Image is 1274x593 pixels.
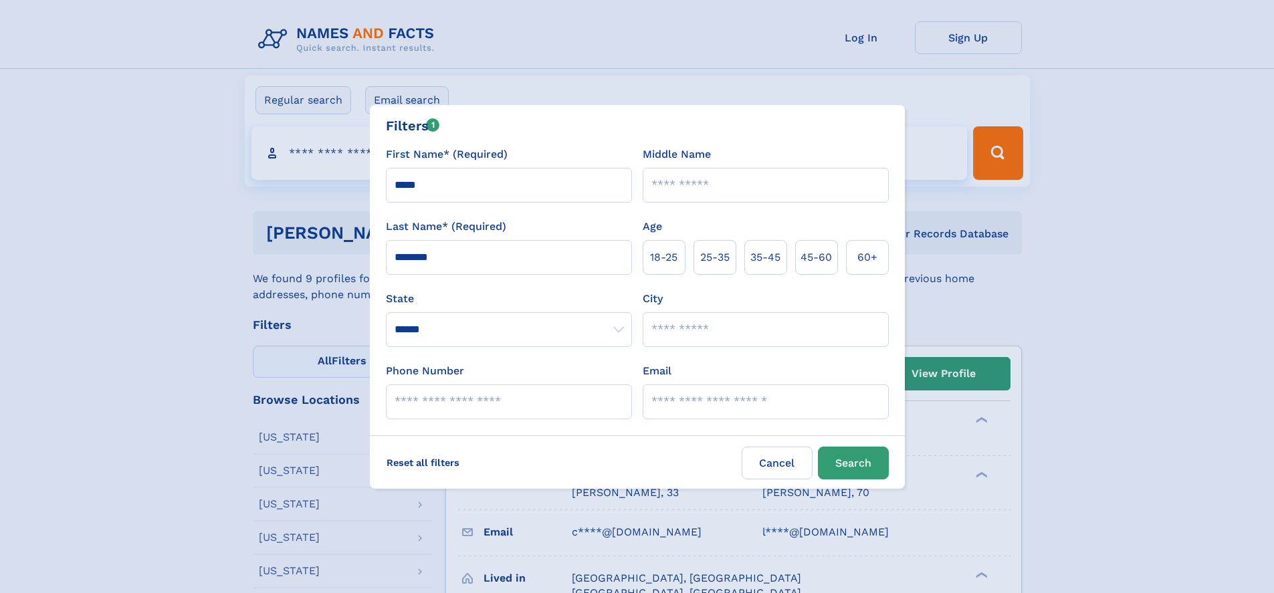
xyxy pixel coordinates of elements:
label: Reset all filters [378,447,468,479]
span: 35‑45 [750,249,780,265]
label: City [643,291,663,307]
span: 60+ [857,249,877,265]
span: 18‑25 [650,249,677,265]
label: Phone Number [386,363,464,379]
label: Cancel [742,447,813,479]
label: Last Name* (Required) [386,219,506,235]
label: First Name* (Required) [386,146,508,162]
span: 25‑35 [700,249,730,265]
label: Age [643,219,662,235]
label: State [386,291,632,307]
label: Middle Name [643,146,711,162]
label: Email [643,363,671,379]
button: Search [818,447,889,479]
div: Filters [386,116,440,136]
span: 45‑60 [801,249,832,265]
